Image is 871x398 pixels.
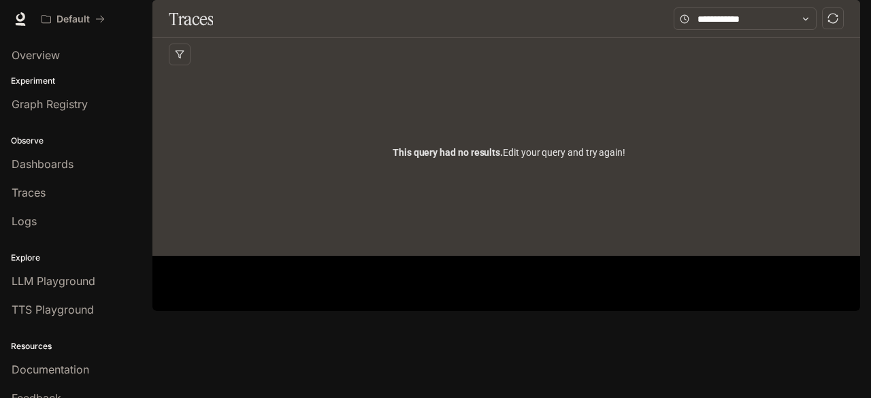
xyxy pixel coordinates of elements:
[393,145,625,160] span: Edit your query and try again!
[35,5,111,33] button: All workspaces
[827,13,838,24] span: sync
[393,147,503,158] span: This query had no results.
[56,14,90,25] p: Default
[169,5,213,33] h1: Traces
